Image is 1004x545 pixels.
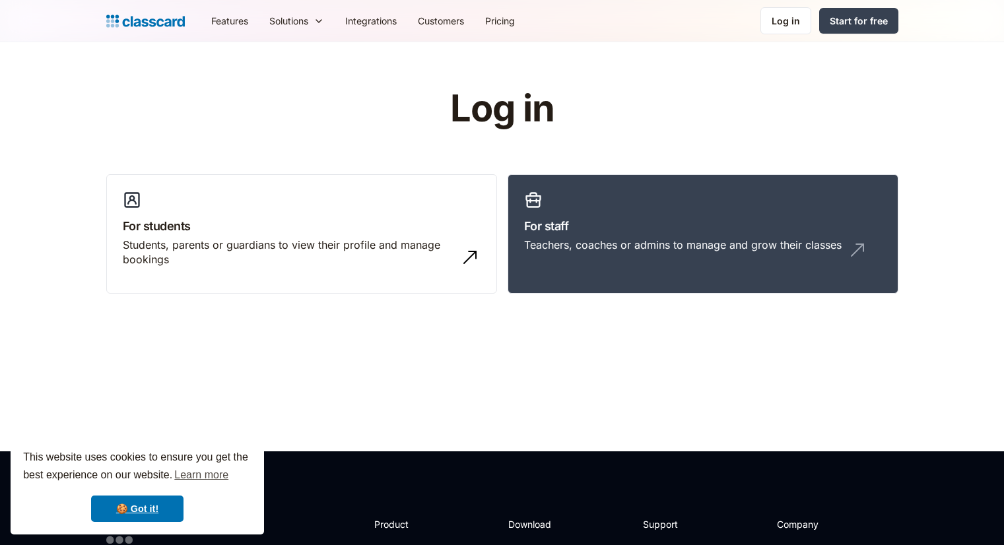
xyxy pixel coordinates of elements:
[819,8,898,34] a: Start for free
[335,6,407,36] a: Integrations
[777,517,865,531] h2: Company
[172,465,230,485] a: learn more about cookies
[106,174,497,294] a: For studentsStudents, parents or guardians to view their profile and manage bookings
[524,238,842,252] div: Teachers, coaches or admins to manage and grow their classes
[830,14,888,28] div: Start for free
[23,449,251,485] span: This website uses cookies to ensure you get the best experience on our website.
[201,6,259,36] a: Features
[259,6,335,36] div: Solutions
[508,517,562,531] h2: Download
[407,6,475,36] a: Customers
[524,217,882,235] h3: For staff
[760,7,811,34] a: Log in
[772,14,800,28] div: Log in
[123,238,454,267] div: Students, parents or guardians to view their profile and manage bookings
[292,88,712,129] h1: Log in
[91,496,184,522] a: dismiss cookie message
[123,217,481,235] h3: For students
[508,174,898,294] a: For staffTeachers, coaches or admins to manage and grow their classes
[643,517,696,531] h2: Support
[106,12,185,30] a: Logo
[269,14,308,28] div: Solutions
[11,437,264,534] div: cookieconsent
[475,6,525,36] a: Pricing
[374,517,445,531] h2: Product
